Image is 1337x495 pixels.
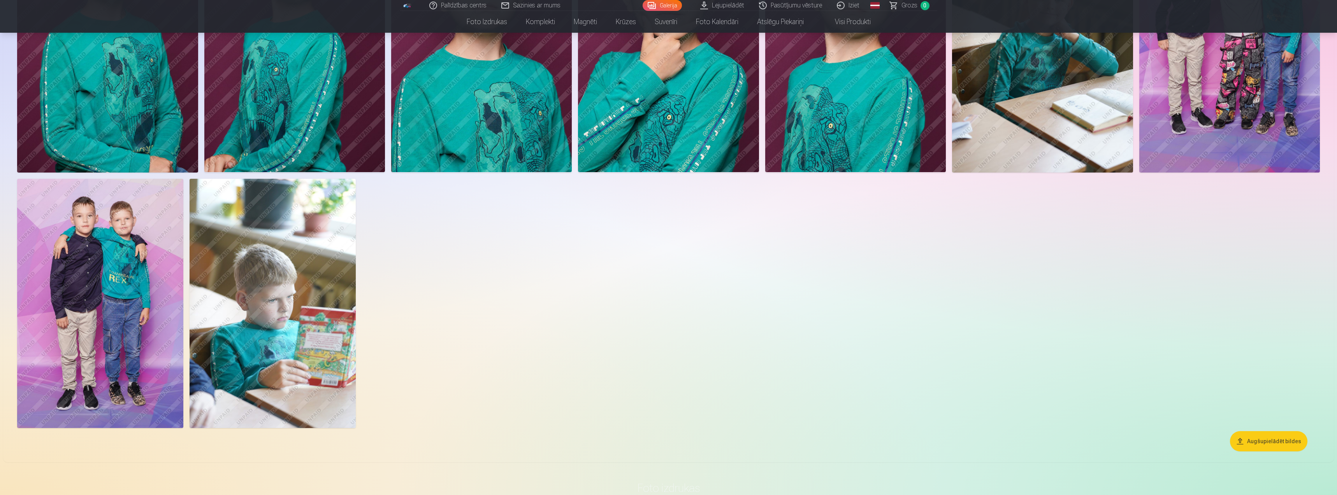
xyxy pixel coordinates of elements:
[606,11,645,33] a: Krūzes
[645,11,687,33] a: Suvenīri
[564,11,606,33] a: Magnēti
[1230,431,1307,451] button: Augšupielādēt bildes
[813,11,880,33] a: Visi produkti
[687,11,748,33] a: Foto kalendāri
[441,481,896,495] h3: Foto izdrukas
[901,1,917,10] span: Grozs
[517,11,564,33] a: Komplekti
[748,11,813,33] a: Atslēgu piekariņi
[403,3,412,8] img: /fa1
[457,11,517,33] a: Foto izdrukas
[921,1,929,10] span: 0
